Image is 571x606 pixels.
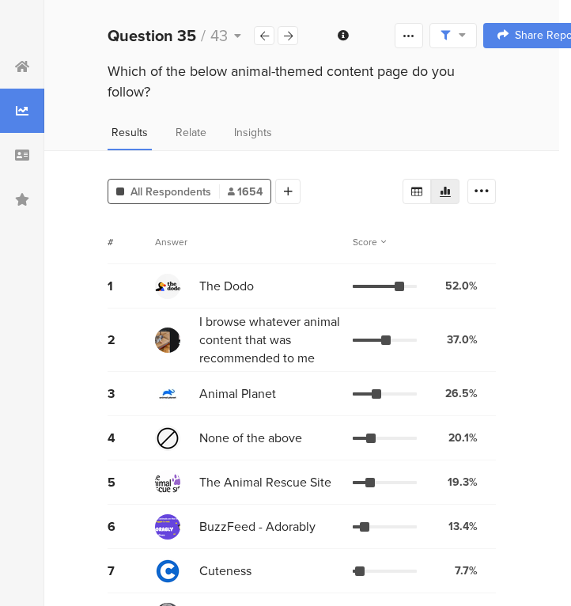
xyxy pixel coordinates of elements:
span: The Animal Rescue Site [199,473,331,491]
span: The Dodo [199,277,254,295]
div: 7.7% [455,562,478,579]
img: d3718dnoaommpf.cloudfront.net%2Fitem%2F961005243801cec1d31b.png [155,470,180,495]
span: All Respondents [130,184,211,200]
div: 4 [108,429,155,447]
div: # [108,235,155,249]
img: d3718dnoaommpf.cloudfront.net%2Fitem%2F8ff5375e64f0e76a16fe.png [155,514,180,540]
span: Cuteness [199,562,251,580]
div: 13.4% [448,518,478,535]
div: 6 [108,517,155,536]
div: 3 [108,384,155,403]
div: 2 [108,331,155,349]
div: 52.0% [445,278,478,294]
div: Answer [155,235,187,249]
img: d3718dnoaommpf.cloudfront.net%2Fitem%2F03d64b7c6dee7a3ce9ba.png [155,274,180,299]
div: 19.3% [448,474,478,490]
div: 37.0% [447,331,478,348]
span: BuzzFeed - Adorably [199,517,316,536]
span: Results [112,124,148,141]
img: d3718dnoaommpf.cloudfront.net%2Fitem%2F744c4d71a95b0242fdf2.png [155,559,180,584]
span: Insights [234,124,272,141]
div: 1 [108,277,155,295]
img: d3718dnoaommpf.cloudfront.net%2Fitem%2Fb782d93dbd49f6bd14a6.jpg [155,381,180,407]
b: Question 35 [108,24,196,47]
img: d3718dnoaommpf.cloudfront.net%2Fitem%2Fab3eb14526a5d752520a.png [155,328,180,353]
span: Relate [176,124,206,141]
span: 43 [210,24,228,47]
span: None of the above [199,429,302,447]
div: 5 [108,473,155,491]
div: 7 [108,562,155,580]
div: 26.5% [445,385,478,402]
div: 20.1% [448,430,478,446]
img: d3718dnoaommpf.cloudfront.net%2Fitem%2F1ad3aadf6fc66aeb59e2.png [155,426,180,451]
div: Score [353,235,386,249]
div: Which of the below animal-themed content page do you follow? [108,61,496,102]
span: 1654 [228,184,263,200]
span: / [201,24,206,47]
span: Animal Planet [199,384,276,403]
span: I browse whatever animal content that was recommended to me [199,312,345,367]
